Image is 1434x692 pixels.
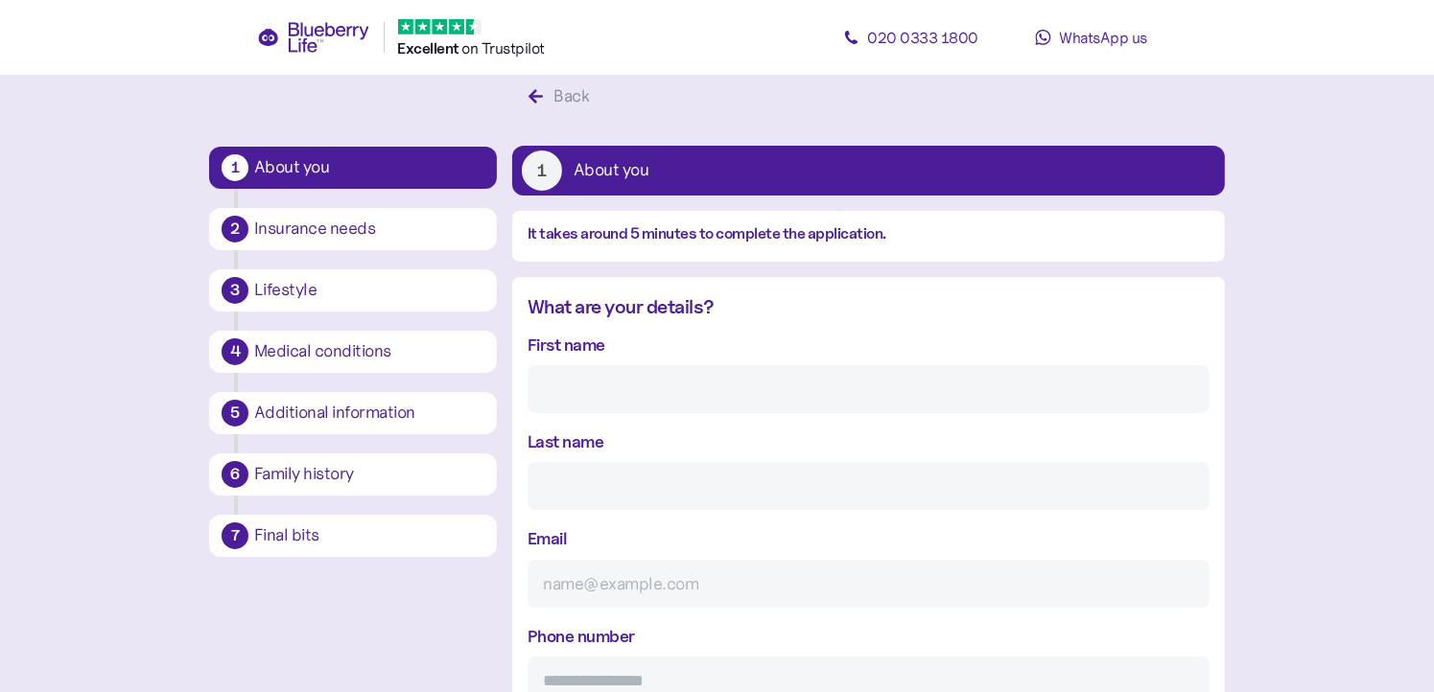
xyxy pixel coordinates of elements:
[1005,18,1178,57] a: WhatsApp us
[528,560,1210,608] input: name@example.com
[209,269,497,311] button: 3Lifestyle
[222,277,248,304] div: 3
[254,404,484,422] div: Additional information
[1059,28,1147,47] span: WhatsApp us
[222,338,248,365] div: 4
[528,428,604,454] label: Last name
[553,83,589,109] div: Back
[512,77,611,117] button: Back
[254,343,484,360] div: Medical conditions
[528,623,635,649] label: Phone number
[522,150,562,191] div: 1
[462,38,546,58] span: on Trustpilot
[222,400,248,427] div: 5
[254,466,484,483] div: Family history
[398,39,462,58] span: Excellent ️
[222,216,248,242] div: 2
[528,525,568,551] label: Email
[209,392,497,434] button: 5Additional information
[254,220,484,238] div: Insurance needs
[825,18,998,57] a: 020 0333 1800
[528,332,605,358] label: First name
[254,282,484,299] div: Lifestyle
[528,292,1210,322] div: What are your details?
[209,515,497,557] button: 7Final bits
[528,222,1210,246] div: It takes around 5 minutes to complete the application.
[574,162,649,179] div: About you
[209,453,497,496] button: 6Family history
[209,147,497,189] button: 1About you
[867,28,978,47] span: 020 0333 1800
[254,527,484,544] div: Final bits
[209,208,497,250] button: 2Insurance needs
[222,522,248,549] div: 7
[209,331,497,373] button: 4Medical conditions
[512,146,1225,196] button: 1About you
[222,154,248,181] div: 1
[222,461,248,488] div: 6
[254,159,484,176] div: About you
